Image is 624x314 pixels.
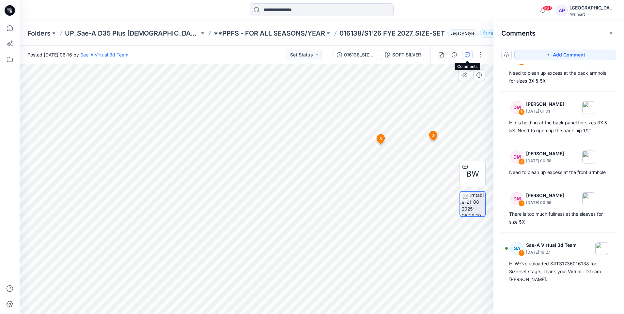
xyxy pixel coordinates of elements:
[344,51,374,58] div: 016138_SIZE-SET_TS PUFF SLV FLEECE SAEA 081925
[510,101,523,114] div: DM
[509,69,608,85] div: Need to clean up excess at the back armhole for sizes 3X & 5X
[510,150,523,164] div: DM
[380,136,382,142] span: 5
[432,133,435,139] span: 3
[65,29,199,38] a: UP_Sae-A D35 Plus [DEMOGRAPHIC_DATA] Top
[542,6,552,11] span: 99+
[526,241,577,249] p: Sae-A Virtual 3d Team
[466,168,479,180] span: BW
[488,30,493,37] p: 49
[27,51,128,58] span: Posted [DATE] 06:16 by
[570,4,616,12] div: [GEOGRAPHIC_DATA]
[526,249,577,256] p: [DATE] 16:27
[526,158,564,164] p: [DATE] 00:58
[392,51,421,58] div: SOFT SILVER
[445,29,477,38] button: Legacy Style
[449,50,460,60] button: Details
[510,242,523,255] div: SA
[526,192,564,199] p: [PERSON_NAME]
[27,29,51,38] a: Folders
[381,50,425,60] button: SOFT SILVER
[333,50,378,60] button: 016138_SIZE-SET_TS PUFF SLV FLEECE SAEA 081925
[526,150,564,158] p: [PERSON_NAME]
[518,200,525,207] div: 3
[509,119,608,134] div: Hip is holding at the back panel for sizes 3X & 5X. Need to open up the back hip 1/2".
[509,260,608,283] div: Hi We've uploaded S#TS1736016138 for Size-set stage. Thank you! Virtual TD team [PERSON_NAME].
[480,29,502,38] button: 49
[518,109,525,115] div: 6
[501,29,536,37] h2: Comments
[570,12,616,17] div: Walmart
[518,250,525,256] div: 1
[526,108,564,115] p: [DATE] 01:01
[214,29,325,38] a: **PPFS - FOR ALL SEASONS/YEAR
[447,29,477,37] span: Legacy Style
[518,158,525,165] div: 5
[514,50,616,60] button: Add Comment
[462,192,485,216] img: turntable-21-08-2025-06:29:19
[510,192,523,205] div: DM
[526,100,564,108] p: [PERSON_NAME]
[509,210,608,226] div: There is too much fullness at the sleeves for size 5X
[526,199,564,206] p: [DATE] 00:56
[339,29,445,38] p: 016138/S1'26 FYE 2027_SIZE-SET
[80,52,128,57] a: Sae-A Virtual 3d Team
[509,168,608,176] div: Need to clean up excess at the front armhole
[556,5,568,16] div: AP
